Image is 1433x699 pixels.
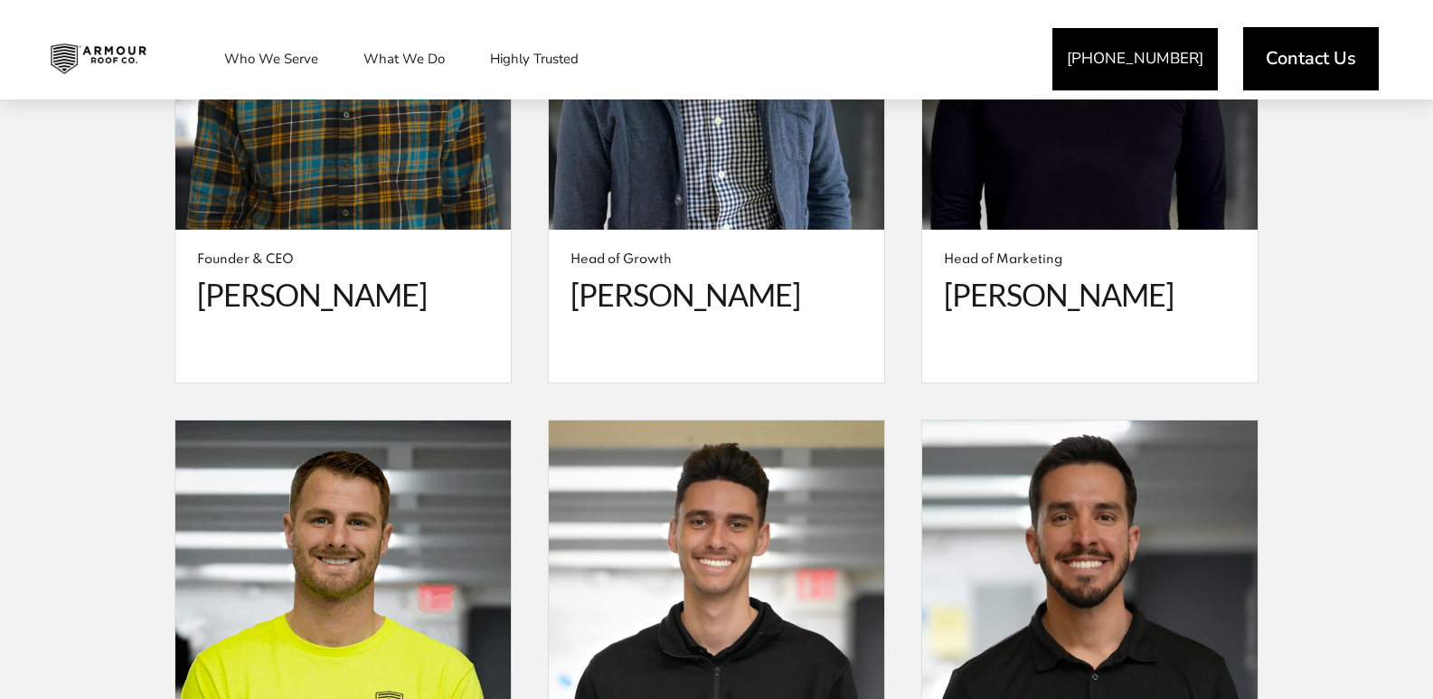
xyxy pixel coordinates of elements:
a: Highly Trusted [472,36,597,81]
img: Industrial and Commercial Roofing Company | Armour Roof Co. [36,36,161,81]
a: Who We Serve [206,36,336,81]
span: [PERSON_NAME] [197,277,489,314]
span: Head of Growth [570,251,863,269]
span: Head of Marketing [944,251,1236,269]
a: What We Do [345,36,463,81]
span: [PERSON_NAME] [570,277,863,314]
span: Founder & CEO [197,251,489,269]
a: Contact Us [1243,27,1379,90]
a: [PHONE_NUMBER] [1052,28,1218,90]
span: [PERSON_NAME] [944,277,1236,314]
span: Contact Us [1266,50,1356,68]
